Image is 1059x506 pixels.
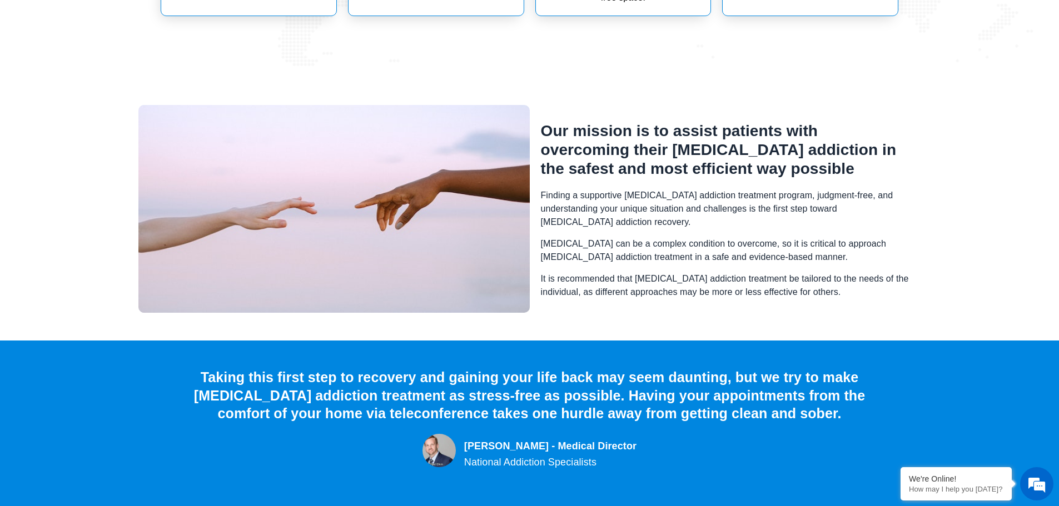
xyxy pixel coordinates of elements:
[172,368,887,423] div: Taking this first step to recovery and gaining your life back may seem daunting, but we try to ma...
[422,434,456,467] img: national addictiion specialists suboxone doctors dr chad elkin
[909,474,1003,483] div: We're Online!
[909,485,1003,493] p: How may I help you today?
[541,272,910,299] p: It is recommended that [MEDICAL_DATA] addiction treatment be tailored to the needs of the individ...
[541,122,910,178] h2: Our mission is to assist patients with overcoming their [MEDICAL_DATA] addiction in the safest an...
[541,189,910,229] p: Finding a supportive [MEDICAL_DATA] addiction treatment program, judgment-free, and understanding...
[464,457,637,467] div: National Addiction Specialists
[464,435,637,457] div: [PERSON_NAME] - Medical Director
[541,237,910,264] p: [MEDICAL_DATA] can be a complex condition to overcome, so it is critical to approach [MEDICAL_DAT...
